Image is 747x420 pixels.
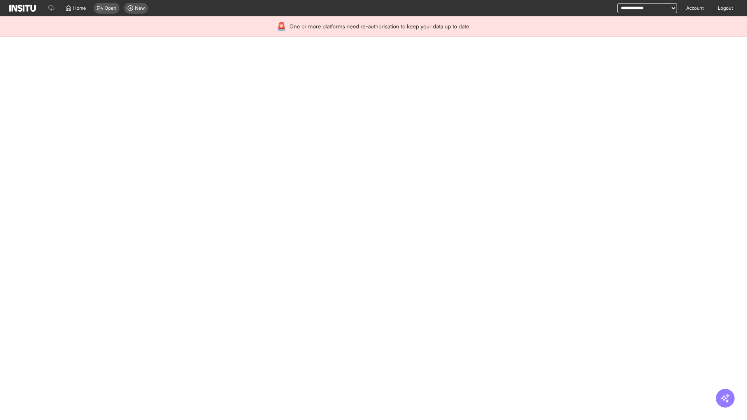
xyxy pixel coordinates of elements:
[277,21,286,32] div: 🚨
[105,5,116,11] span: Open
[135,5,145,11] span: New
[73,5,86,11] span: Home
[289,23,470,30] span: One or more platforms need re-authorisation to keep your data up to date.
[9,5,36,12] img: Logo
